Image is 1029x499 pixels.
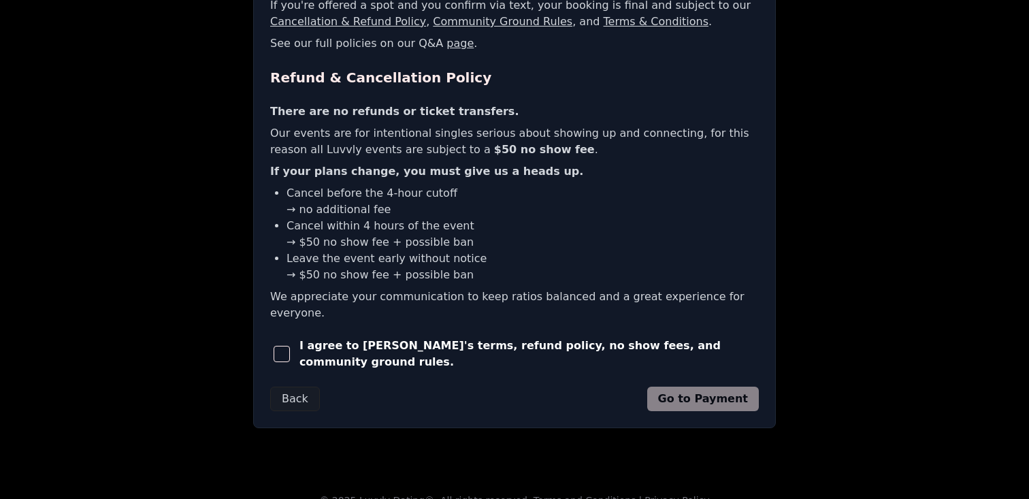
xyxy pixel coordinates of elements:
p: We appreciate your communication to keep ratios balanced and a great experience for everyone. [270,289,759,321]
h2: Refund & Cancellation Policy [270,68,759,87]
p: If your plans change, you must give us a heads up. [270,163,759,180]
button: Back [270,387,320,411]
a: page [446,37,474,50]
a: Community Ground Rules [433,15,572,28]
li: Cancel before the 4-hour cutoff → no additional fee [287,185,759,218]
li: Cancel within 4 hours of the event → $50 no show fee + possible ban [287,218,759,251]
span: I agree to [PERSON_NAME]'s terms, refund policy, no show fees, and community ground rules. [299,338,759,370]
a: Cancellation & Refund Policy [270,15,426,28]
b: $50 no show fee [494,143,595,156]
a: Terms & Conditions [604,15,708,28]
p: See our full policies on our Q&A . [270,35,759,52]
p: There are no refunds or ticket transfers. [270,103,759,120]
p: Our events are for intentional singles serious about showing up and connecting, for this reason a... [270,125,759,158]
li: Leave the event early without notice → $50 no show fee + possible ban [287,251,759,283]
